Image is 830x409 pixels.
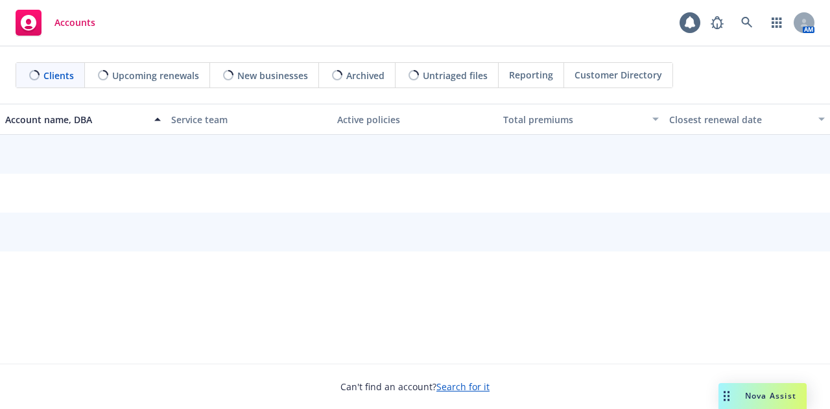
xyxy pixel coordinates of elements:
span: Reporting [509,68,553,82]
span: Can't find an account? [340,380,490,393]
button: Active policies [332,104,498,135]
a: Search for it [436,380,490,393]
span: Untriaged files [423,69,488,82]
div: Closest renewal date [669,113,811,126]
div: Account name, DBA [5,113,147,126]
span: Clients [43,69,74,82]
button: Closest renewal date [664,104,830,135]
div: Service team [171,113,327,126]
a: Switch app [764,10,790,36]
a: Accounts [10,5,101,41]
span: Accounts [54,18,95,28]
div: Total premiums [503,113,645,126]
span: Archived [346,69,385,82]
span: Customer Directory [575,68,662,82]
span: Nova Assist [745,390,796,401]
span: Upcoming renewals [112,69,199,82]
a: Search [734,10,760,36]
button: Total premiums [498,104,664,135]
div: Drag to move [718,383,735,409]
button: Service team [166,104,332,135]
a: Report a Bug [704,10,730,36]
button: Nova Assist [718,383,807,409]
div: Active policies [337,113,493,126]
span: New businesses [237,69,308,82]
